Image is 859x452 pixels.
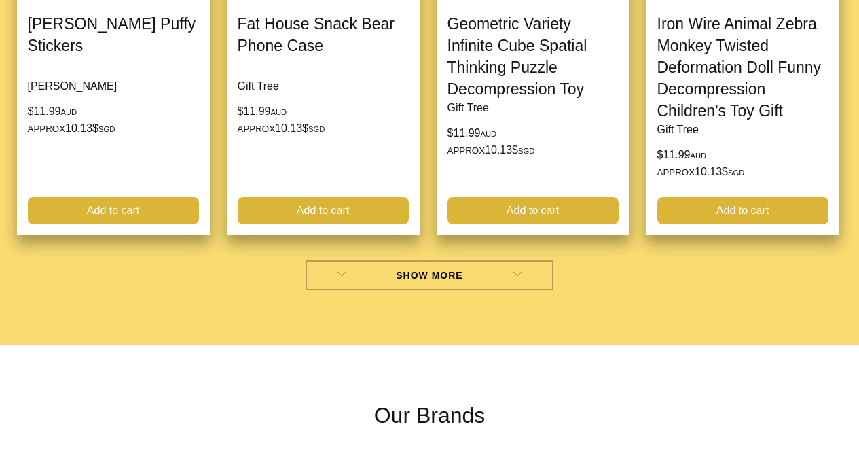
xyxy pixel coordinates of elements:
a: Add to cart [657,197,828,224]
a: Add to cart [28,197,199,224]
a: Add to cart [447,197,619,224]
h2: Our Brands [28,399,832,432]
a: Add to cart [238,197,409,224]
a: Show More [306,260,553,290]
